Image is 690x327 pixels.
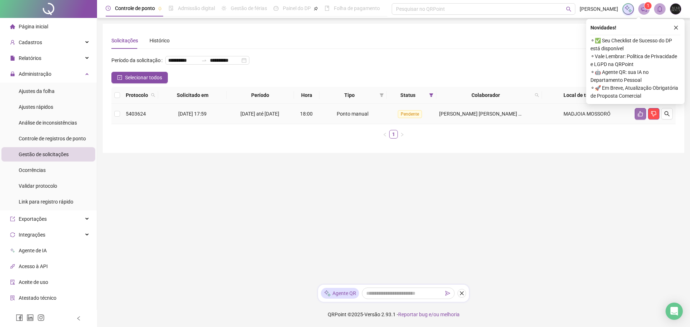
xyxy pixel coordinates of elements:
div: Histórico [149,37,170,45]
button: left [381,130,389,139]
span: Ajustes rápidos [19,104,53,110]
span: Ajustes da folha [19,88,55,94]
img: sparkle-icon.fc2bf0ac1784a2077858766a79e2daf3.svg [324,290,331,297]
button: Selecionar todos [111,72,168,83]
span: Análise de inconsistências [19,120,77,126]
li: Página anterior [381,130,389,139]
span: Reportar bug e/ou melhoria [398,312,460,317]
span: [DATE] até [DATE] [240,111,279,117]
span: ⚬ 🚀 Em Breve, Atualização Obrigatória de Proposta Comercial [590,84,680,100]
span: search [149,90,157,101]
span: Colaborador [439,91,532,99]
td: MADJOIA MOSSORÓ [542,104,632,124]
span: search [533,90,540,101]
span: Relatórios [19,55,41,61]
span: left [383,132,387,137]
span: book [325,6,330,11]
span: ⚬ ✅ Seu Checklist de Sucesso do DP está disponível [590,37,680,52]
th: Período [227,87,294,104]
span: filter [378,90,385,101]
span: file [10,56,15,61]
span: 1 [647,3,649,8]
span: Exportações [19,216,47,222]
span: ⚬ 🤖 Agente QR: sua IA no Departamento Pessoal [590,68,680,84]
footer: QRPoint © 2025 - 2.93.1 - [97,302,690,327]
span: filter [428,90,435,101]
label: Período da solicitação [111,55,165,66]
span: Ponto manual [337,111,368,117]
span: Agente de IA [19,248,47,253]
div: Open Intercom Messenger [666,303,683,320]
span: Local de trabalho [545,91,622,99]
span: close [459,291,464,296]
li: Próxima página [398,130,406,139]
span: pushpin [158,6,162,11]
span: export [10,216,15,221]
th: Solicitado em [158,87,227,104]
span: clock-circle [106,6,111,11]
span: dislike [651,111,657,117]
span: Gestão de férias [231,5,267,11]
span: right [400,132,404,137]
span: search [151,93,155,97]
span: [PERSON_NAME] [580,5,618,13]
img: sparkle-icon.fc2bf0ac1784a2077858766a79e2daf3.svg [624,5,632,13]
span: search [535,93,539,97]
span: Versão [364,312,380,317]
span: Novidades ! [590,24,616,32]
span: audit [10,280,15,285]
span: Status [390,91,426,99]
span: [PERSON_NAME] [PERSON_NAME] [PERSON_NAME] [439,111,557,117]
span: swap-right [201,57,207,63]
span: filter [429,93,433,97]
div: Solicitações [111,37,138,45]
span: sync [10,232,15,237]
span: linkedin [27,314,34,321]
span: Protocolo [126,91,148,99]
span: Ocorrências [19,167,46,173]
span: lock [10,71,15,76]
span: Selecionar todos [125,74,162,81]
span: Controle de registros de ponto [19,136,86,141]
span: to [201,57,207,63]
span: filter [379,93,384,97]
span: 5403624 [126,111,146,117]
span: Folha de pagamento [334,5,380,11]
span: Admissão digital [178,5,215,11]
span: Gestão de solicitações [19,151,69,157]
span: ⚬ Vale Lembrar: Política de Privacidade e LGPD na QRPoint [590,52,680,68]
span: search [664,111,670,117]
span: Pendente [398,110,422,118]
span: send [445,291,450,296]
div: Agente QR [321,288,359,299]
span: Integrações [19,232,45,238]
span: bell [657,6,663,12]
button: right [398,130,406,139]
span: file-done [169,6,174,11]
span: Administração [19,71,51,77]
span: Painel do DP [283,5,311,11]
li: 1 [389,130,398,139]
span: like [638,111,643,117]
sup: 1 [644,2,652,9]
span: Página inicial [19,24,48,29]
a: 1 [390,130,397,138]
span: solution [10,295,15,300]
span: pushpin [314,6,318,11]
span: facebook [16,314,23,321]
span: Atestado técnico [19,295,56,301]
span: Link para registro rápido [19,199,73,205]
span: close [673,25,678,30]
span: Cadastros [19,39,42,45]
span: search [566,6,571,12]
span: Acesso à API [19,263,48,269]
span: user-add [10,40,15,45]
span: 18:00 [300,111,313,117]
span: Controle de ponto [115,5,155,11]
span: Validar protocolo [19,183,57,189]
span: home [10,24,15,29]
span: notification [641,6,647,12]
span: instagram [37,314,45,321]
span: Tipo [322,91,377,99]
span: api [10,264,15,269]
